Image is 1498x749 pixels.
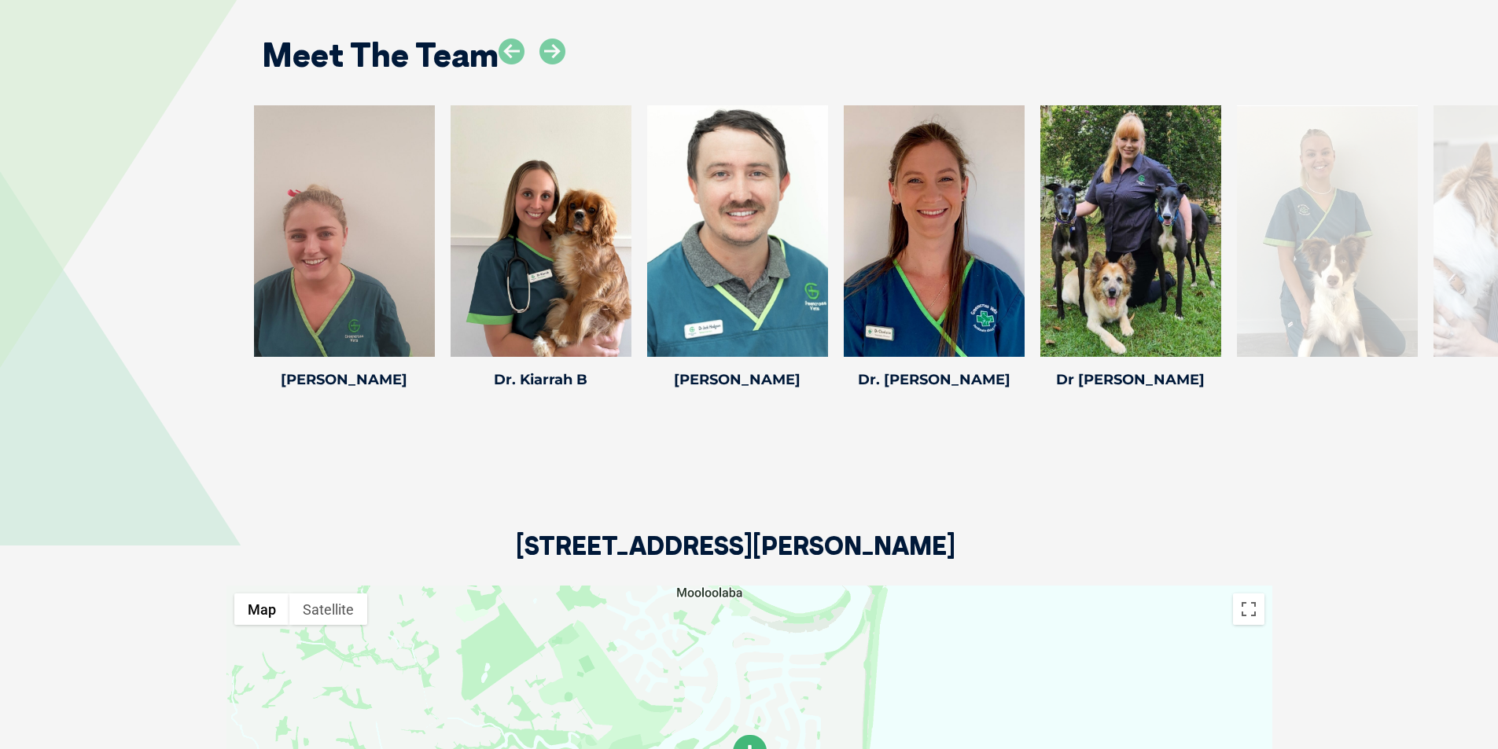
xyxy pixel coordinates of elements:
h4: [PERSON_NAME] [647,373,828,387]
button: Toggle fullscreen view [1233,593,1264,625]
h2: Meet The Team [262,39,499,72]
h4: Dr. Kiarrah B [451,373,631,387]
button: Show satellite imagery [289,593,367,625]
h4: Dr [PERSON_NAME] [1040,373,1221,387]
h2: [STREET_ADDRESS][PERSON_NAME] [516,533,955,586]
h4: Dr. [PERSON_NAME] [844,373,1025,387]
button: Show street map [234,593,289,625]
h4: [PERSON_NAME] [254,373,435,387]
